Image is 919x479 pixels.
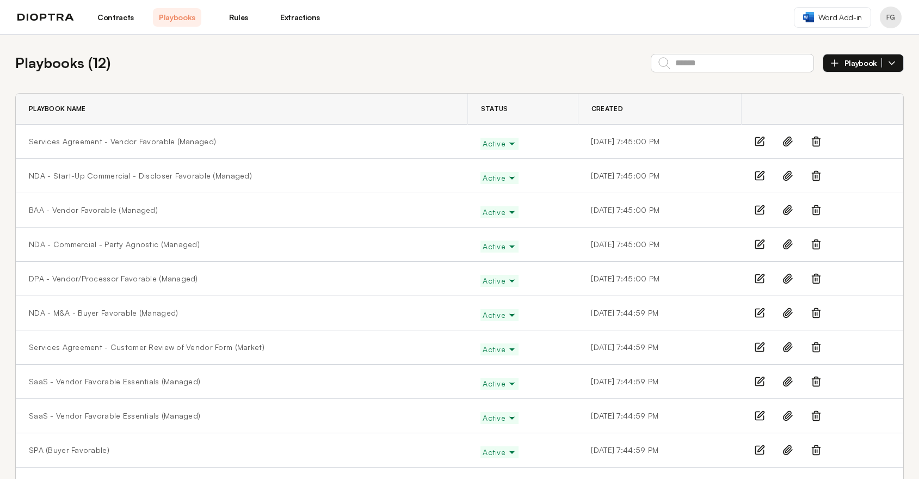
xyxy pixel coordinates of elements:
[591,105,623,113] span: Created
[481,105,508,113] span: Status
[483,138,516,149] span: Active
[480,172,519,184] button: Active
[29,445,109,456] a: SPA (Buyer Favorable)
[578,125,741,159] td: [DATE] 7:45:00 PM
[578,330,741,365] td: [DATE] 7:44:59 PM
[29,205,158,216] a: BAA - Vendor Favorable (Managed)
[880,7,902,28] button: Profile menu
[29,105,86,113] span: Playbook Name
[153,8,201,27] a: Playbooks
[483,275,516,286] span: Active
[29,410,200,421] a: SaaS - Vendor Favorable Essentials (Managed)
[29,273,198,284] a: DPA - Vendor/Processor Favorable (Managed)
[578,399,741,433] td: [DATE] 7:44:59 PM
[483,447,516,458] span: Active
[578,159,741,193] td: [DATE] 7:45:00 PM
[17,14,74,21] img: logo
[794,7,871,28] a: Word Add-in
[29,136,216,147] a: Services Agreement - Vendor Favorable (Managed)
[480,206,519,218] button: Active
[818,12,862,23] span: Word Add-in
[480,241,519,253] button: Active
[483,413,516,423] span: Active
[276,8,324,27] a: Extractions
[844,58,882,68] span: Playbook
[29,170,252,181] a: NDA - Start-Up Commercial - Discloser Favorable (Managed)
[823,54,904,72] button: Playbook
[29,308,178,318] a: NDA - M&A - Buyer Favorable (Managed)
[480,412,519,424] button: Active
[480,138,519,150] button: Active
[29,239,200,250] a: NDA - Commercial - Party Agnostic (Managed)
[480,343,519,355] button: Active
[578,365,741,399] td: [DATE] 7:44:59 PM
[480,309,519,321] button: Active
[578,228,741,262] td: [DATE] 7:45:00 PM
[15,52,110,73] h2: Playbooks ( 12 )
[214,8,263,27] a: Rules
[803,12,814,22] img: word
[480,446,519,458] button: Active
[29,376,200,387] a: SaaS - Vendor Favorable Essentials (Managed)
[578,433,741,468] td: [DATE] 7:44:59 PM
[578,262,741,296] td: [DATE] 7:45:00 PM
[483,378,516,389] span: Active
[480,275,519,287] button: Active
[483,310,516,321] span: Active
[91,8,140,27] a: Contracts
[483,207,516,218] span: Active
[480,378,519,390] button: Active
[578,193,741,228] td: [DATE] 7:45:00 PM
[29,342,264,353] a: Services Agreement - Customer Review of Vendor Form (Market)
[483,344,516,355] span: Active
[578,296,741,330] td: [DATE] 7:44:59 PM
[483,173,516,183] span: Active
[483,241,516,252] span: Active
